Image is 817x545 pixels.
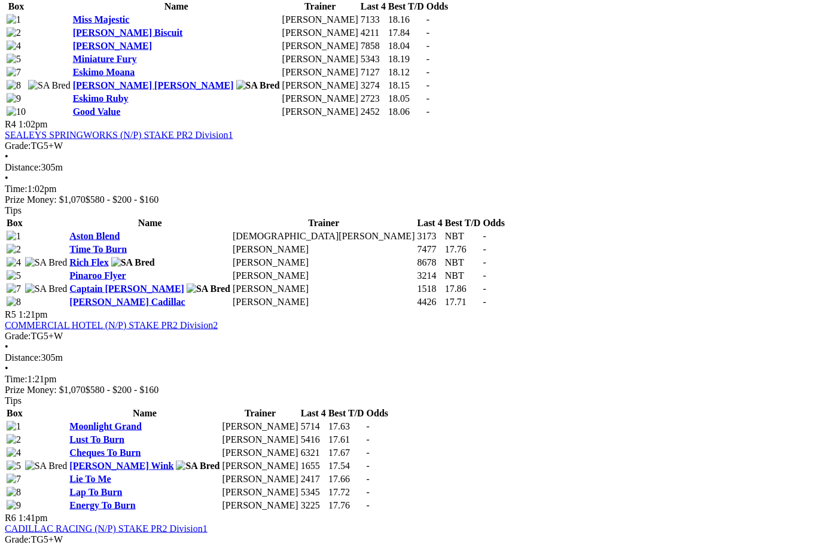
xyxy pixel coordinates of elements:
span: Grade: [5,141,31,151]
a: Energy To Burn [69,500,135,510]
th: Best T/D [328,407,365,419]
div: 1:02pm [5,184,812,194]
span: Grade: [5,331,31,341]
a: [PERSON_NAME] [PERSON_NAME] [73,80,234,90]
span: - [367,421,370,431]
td: 7858 [360,40,386,52]
div: 305m [5,352,812,363]
th: Name [72,1,281,13]
img: 5 [7,270,21,281]
img: 4 [7,447,21,458]
td: 1518 [416,283,443,295]
td: 18.15 [388,80,425,92]
th: Name [69,407,220,419]
td: 3214 [416,270,443,282]
span: Grade: [5,534,31,544]
td: 17.66 [328,473,365,485]
td: 6321 [300,447,327,459]
span: - [426,14,429,25]
td: [PERSON_NAME] [232,270,416,282]
span: • [5,342,8,352]
span: - [426,28,429,38]
span: - [483,257,486,267]
img: SA Bred [25,284,68,294]
img: 7 [7,67,21,78]
span: - [426,93,429,103]
img: SA Bred [187,284,230,294]
th: Best T/D [388,1,425,13]
div: Prize Money: $1,070 [5,385,812,395]
td: [PERSON_NAME] [222,486,299,498]
div: TG5+W [5,331,812,342]
a: Eskimo Ruby [73,93,129,103]
th: Best T/D [444,217,481,229]
a: Lap To Burn [69,487,122,497]
th: Trainer [282,1,359,13]
span: $580 - $200 - $160 [86,385,159,395]
img: 8 [7,487,21,498]
a: Miniature Fury [73,54,137,64]
th: Odds [482,217,505,229]
span: Time: [5,374,28,384]
div: TG5+W [5,141,812,151]
span: - [483,231,486,241]
a: Lie To Me [69,474,111,484]
span: - [483,270,486,281]
td: 3274 [360,80,386,92]
span: - [426,80,429,90]
td: 17.71 [444,296,481,308]
td: 17.54 [328,460,365,472]
td: [PERSON_NAME] [222,500,299,511]
span: R4 [5,119,16,129]
div: 1:21pm [5,374,812,385]
td: [PERSON_NAME] [282,93,359,105]
td: 7127 [360,66,386,78]
a: [PERSON_NAME] Biscuit [73,28,183,38]
img: 1 [7,14,21,25]
a: Cheques To Burn [69,447,141,458]
td: [PERSON_NAME] [222,473,299,485]
img: 7 [7,474,21,485]
th: Last 4 [416,217,443,229]
img: 2 [7,28,21,38]
td: [PERSON_NAME] [232,296,416,308]
a: Moonlight Grand [69,421,141,431]
td: 5416 [300,434,327,446]
img: 4 [7,257,21,268]
td: [PERSON_NAME] [282,53,359,65]
span: - [426,67,429,77]
img: 8 [7,80,21,91]
span: - [483,297,486,307]
a: Captain [PERSON_NAME] [69,284,184,294]
span: - [483,284,486,294]
td: [PERSON_NAME] [282,66,359,78]
a: CADILLAC RACING (N/P) STAKE PR2 Division1 [5,523,208,534]
th: Last 4 [360,1,386,13]
td: NBT [444,270,481,282]
div: Prize Money: $1,070 [5,194,812,205]
td: [PERSON_NAME] [232,257,416,269]
td: [PERSON_NAME] [222,460,299,472]
td: 17.61 [328,434,365,446]
td: 17.67 [328,447,365,459]
img: 9 [7,93,21,104]
td: 5345 [300,486,327,498]
td: 18.04 [388,40,425,52]
span: $580 - $200 - $160 [86,194,159,205]
th: Odds [366,407,389,419]
span: - [426,41,429,51]
td: 2417 [300,473,327,485]
a: [PERSON_NAME] Wink [69,461,173,471]
img: 9 [7,500,21,511]
td: 18.12 [388,66,425,78]
span: Distance: [5,162,41,172]
td: 17.76 [328,500,365,511]
span: R6 [5,513,16,523]
td: 2723 [360,93,386,105]
td: 18.05 [388,93,425,105]
a: Pinaroo Flyer [69,270,126,281]
span: - [367,461,370,471]
td: 3173 [416,230,443,242]
img: 8 [7,297,21,307]
img: 2 [7,434,21,445]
